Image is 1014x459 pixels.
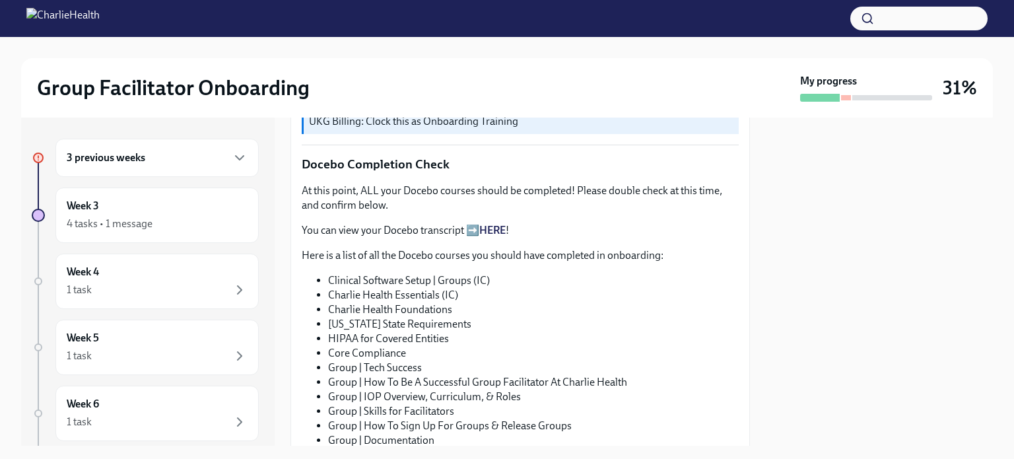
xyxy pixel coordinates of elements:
[328,404,739,419] li: Group | Skills for Facilitators
[67,265,99,279] h6: Week 4
[943,76,977,100] h3: 31%
[328,419,739,433] li: Group | How To Sign Up For Groups & Release Groups
[328,361,739,375] li: Group | Tech Success
[328,288,739,302] li: Charlie Health Essentials (IC)
[67,397,99,411] h6: Week 6
[302,184,739,213] p: At this point, ALL your Docebo courses should be completed! Please double check at this time, and...
[328,390,739,404] li: Group | IOP Overview, Curriculum, & Roles
[32,188,259,243] a: Week 34 tasks • 1 message
[479,224,506,236] a: HERE
[328,317,739,332] li: [US_STATE] State Requirements
[328,332,739,346] li: HIPAA for Covered Entities
[67,349,92,363] div: 1 task
[328,302,739,317] li: Charlie Health Foundations
[26,8,100,29] img: CharlieHealth
[67,199,99,213] h6: Week 3
[67,217,152,231] div: 4 tasks • 1 message
[67,415,92,429] div: 1 task
[302,156,739,173] p: Docebo Completion Check
[328,273,739,288] li: Clinical Software Setup | Groups (IC)
[67,331,99,345] h6: Week 5
[32,386,259,441] a: Week 61 task
[800,74,857,88] strong: My progress
[67,283,92,297] div: 1 task
[67,151,145,165] h6: 3 previous weeks
[32,254,259,309] a: Week 41 task
[328,375,739,390] li: Group | How To Be A Successful Group Facilitator At Charlie Health
[55,139,259,177] div: 3 previous weeks
[302,223,739,238] p: You can view your Docebo transcript ➡️ !
[328,433,739,448] li: Group | Documentation
[309,114,733,129] p: UKG Billing: Clock this as Onboarding Training
[37,75,310,101] h2: Group Facilitator Onboarding
[328,346,739,361] li: Core Compliance
[302,248,739,263] p: Here is a list of all the Docebo courses you should have completed in onboarding:
[32,320,259,375] a: Week 51 task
